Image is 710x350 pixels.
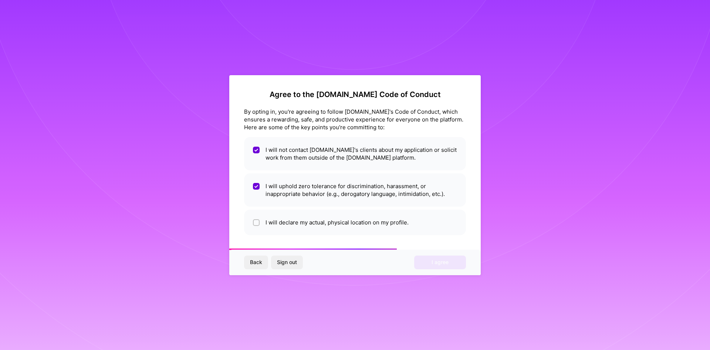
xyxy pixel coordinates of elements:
[250,259,262,266] span: Back
[277,259,297,266] span: Sign out
[244,137,466,170] li: I will not contact [DOMAIN_NAME]'s clients about my application or solicit work from them outside...
[244,173,466,207] li: I will uphold zero tolerance for discrimination, harassment, or inappropriate behavior (e.g., der...
[244,256,268,269] button: Back
[244,210,466,235] li: I will declare my actual, physical location on my profile.
[271,256,303,269] button: Sign out
[244,108,466,131] div: By opting in, you're agreeing to follow [DOMAIN_NAME]'s Code of Conduct, which ensures a rewardin...
[244,90,466,99] h2: Agree to the [DOMAIN_NAME] Code of Conduct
